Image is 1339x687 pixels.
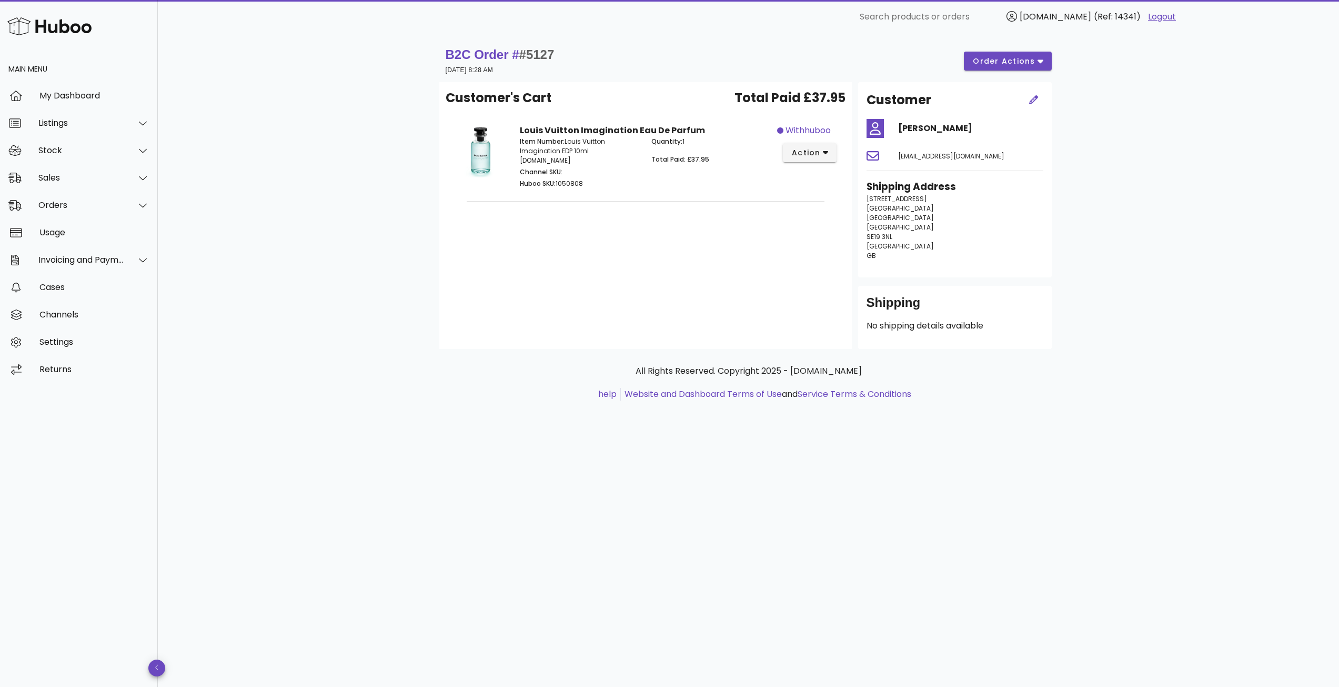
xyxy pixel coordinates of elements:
[867,91,931,109] h2: Customer
[867,294,1043,320] div: Shipping
[446,88,551,107] span: Customer's Cart
[520,137,639,165] p: Louis Vuitton Imagination EDP 10ml [DOMAIN_NAME]
[38,118,124,128] div: Listings
[519,47,555,62] span: #5127
[867,204,934,213] span: [GEOGRAPHIC_DATA]
[621,388,911,401] li: and
[734,88,845,107] span: Total Paid £37.95
[867,180,1043,194] h3: Shipping Address
[38,255,124,265] div: Invoicing and Payments
[38,145,124,155] div: Stock
[446,66,494,74] small: [DATE] 8:28 AM
[39,337,149,347] div: Settings
[867,194,927,203] span: [STREET_ADDRESS]
[651,155,709,164] span: Total Paid: £37.95
[520,167,562,176] span: Channel SKU:
[446,47,555,62] strong: B2C Order #
[520,179,556,188] span: Huboo SKU:
[898,122,1043,135] h4: [PERSON_NAME]
[39,310,149,320] div: Channels
[898,152,1004,161] span: [EMAIL_ADDRESS][DOMAIN_NAME]
[38,200,124,210] div: Orders
[7,15,92,37] img: Huboo Logo
[791,147,821,158] span: action
[39,91,149,101] div: My Dashboard
[520,179,639,188] p: 1050808
[964,52,1051,71] button: order actions
[448,365,1050,377] p: All Rights Reserved. Copyright 2025 - [DOMAIN_NAME]
[39,227,149,237] div: Usage
[651,137,771,146] p: 1
[786,124,831,137] span: withhuboo
[867,242,934,251] span: [GEOGRAPHIC_DATA]
[39,282,149,292] div: Cases
[972,56,1035,67] span: order actions
[598,388,617,400] a: help
[1020,11,1091,23] span: [DOMAIN_NAME]
[867,223,934,232] span: [GEOGRAPHIC_DATA]
[520,137,565,146] span: Item Number:
[783,143,837,162] button: action
[520,124,705,136] strong: Louis Vuitton Imagination Eau De Parfum
[798,388,911,400] a: Service Terms & Conditions
[454,124,507,177] img: Product Image
[38,173,124,183] div: Sales
[625,388,782,400] a: Website and Dashboard Terms of Use
[1094,11,1141,23] span: (Ref: 14341)
[1148,11,1176,23] a: Logout
[867,213,934,222] span: [GEOGRAPHIC_DATA]
[39,364,149,374] div: Returns
[867,232,892,241] span: SE19 3NL
[651,137,682,146] span: Quantity:
[867,251,876,260] span: GB
[867,320,1043,332] p: No shipping details available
